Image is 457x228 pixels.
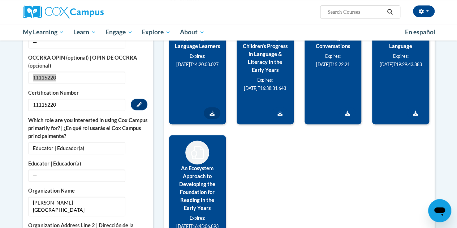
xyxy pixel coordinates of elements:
[28,142,125,154] span: Educator | Educador(a)
[28,187,147,195] label: Organization Name
[28,99,125,111] span: 11115220
[105,28,133,36] span: Engage
[17,24,440,40] div: Main menu
[137,24,175,40] a: Explore
[18,24,69,40] a: My Learning
[142,28,171,36] span: Explore
[22,28,64,36] span: My Learning
[384,8,395,16] button: Search
[28,116,147,140] label: Which role are you interested in using Cox Campus primarily for? | ¿En qué rol usarás el Cox Camp...
[28,197,125,216] span: [PERSON_NAME][GEOGRAPHIC_DATA]
[316,53,350,67] small: Expires: [DATE]T15:22:21
[28,89,147,97] label: Certification Number
[73,28,96,36] span: Learn
[180,28,204,36] span: About
[379,53,422,67] small: Expires: [DATE]T19:29:43.883
[428,199,451,222] iframe: Button to launch messaging window, conversation in progress
[407,107,424,119] a: Download Certificate
[327,8,384,16] input: Search Courses
[101,24,137,40] a: Engage
[378,34,424,50] label: The Power of Language
[204,107,220,119] a: Download Certificate
[244,77,286,91] small: Expires: [DATE]T16:38:31.643
[28,169,125,182] span: —
[272,107,288,119] a: Download Certificate
[28,160,147,168] label: Educator | Educador(a)
[400,25,440,40] a: En español
[174,34,221,50] label: Supporting Dual Language Learners
[242,34,288,74] label: Monitoring Children's Progress in Language & Literacy in the Early Years
[28,54,147,70] label: OCCRRA OPIN (optional) | OPIN DE OCCRRA (opcional)
[405,28,435,36] span: En español
[191,146,204,159] img: An Ecosystem Approach to Developing the Foundation for Reading in the Early Years
[175,24,209,40] a: About
[339,107,356,119] a: Download Certificate
[28,72,125,84] span: 11115220
[413,5,435,17] button: Account Settings
[23,5,104,18] img: Cox Campus
[310,34,356,50] label: Meaningful Conversations
[69,24,101,40] a: Learn
[28,36,125,48] span: —
[174,164,221,212] label: An Ecosystem Approach to Developing the Foundation for Reading in the Early Years
[176,53,219,67] small: Expires: [DATE]T14:20:03.027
